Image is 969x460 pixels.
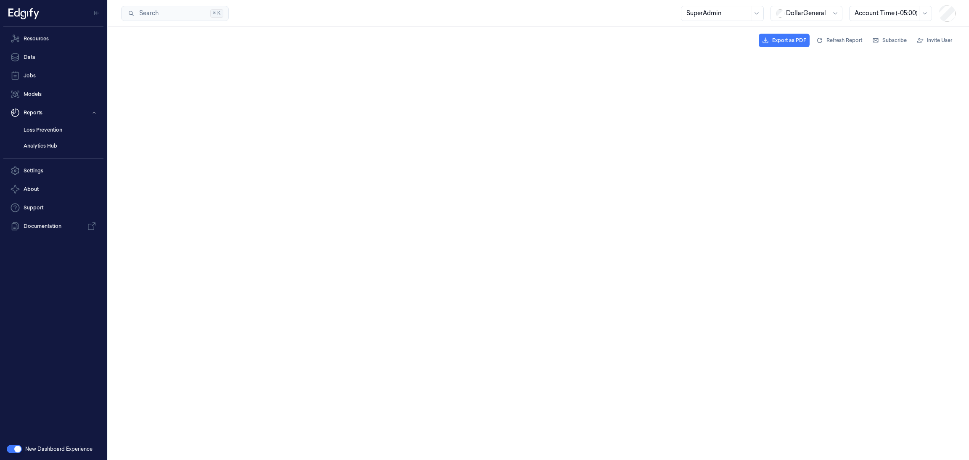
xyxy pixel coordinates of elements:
span: Refresh Report [826,37,862,44]
a: Documentation [3,218,103,235]
a: Models [3,86,103,103]
button: About [3,181,103,198]
span: Subscribe [882,37,907,44]
button: Reports [3,104,103,121]
button: Invite User [913,34,956,47]
button: Export as PDF [759,34,810,47]
button: Refresh Report [813,34,866,47]
a: Settings [3,162,103,179]
span: Invite User [927,37,952,44]
a: Loss Prevention [17,123,103,137]
a: Support [3,199,103,216]
button: Toggle Navigation [90,6,103,20]
button: Search⌘K [121,6,229,21]
button: Subscribe [869,34,910,47]
span: Search [136,9,159,18]
a: Data [3,49,103,66]
a: Analytics Hub [17,139,103,153]
span: Export as PDF [772,37,806,44]
a: Resources [3,30,103,47]
a: Jobs [3,67,103,84]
